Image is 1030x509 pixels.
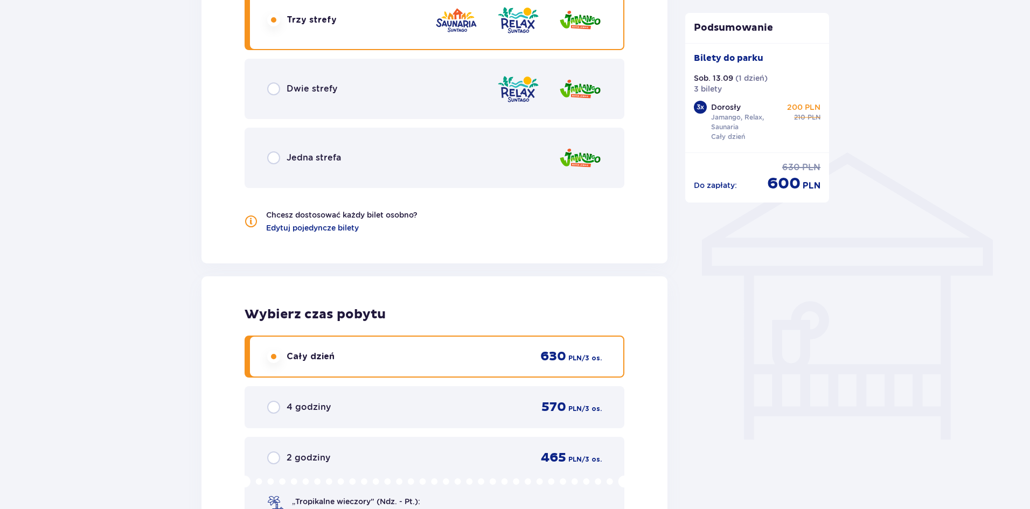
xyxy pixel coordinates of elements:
[582,404,602,414] p: / 3 os.
[287,351,335,362] p: Cały dzień
[694,101,707,114] div: 3 x
[292,496,420,507] p: „Tropikalne wieczory" (Ndz. - Pt.):
[541,399,566,415] p: 570
[559,5,602,36] img: zone logo
[497,74,540,104] img: zone logo
[287,83,337,95] p: Dwie strefy
[694,83,722,94] p: 3 bilety
[787,102,820,113] p: 200 PLN
[435,5,478,36] img: zone logo
[582,353,602,363] p: / 3 os.
[694,52,763,64] p: Bilety do parku
[803,180,820,192] p: PLN
[497,5,540,36] img: zone logo
[541,450,566,466] p: 465
[794,113,805,122] p: 210
[540,348,566,365] p: 630
[802,162,820,173] p: PLN
[287,401,331,413] p: 4 godziny
[711,132,745,142] p: Cały dzień
[245,306,624,323] p: Wybierz czas pobytu
[266,222,359,233] a: Edytuj pojedyncze bilety
[287,14,337,26] p: Trzy strefy
[568,404,582,414] p: PLN
[694,180,737,191] p: Do zapłaty :
[685,22,830,34] p: Podsumowanie
[735,73,768,83] p: ( 1 dzień )
[287,452,330,464] p: 2 godziny
[266,210,417,220] p: Chcesz dostosować każdy bilet osobno?
[694,73,733,83] p: Sob. 13.09
[767,173,801,194] p: 600
[287,152,341,164] p: Jedna strefa
[711,102,741,113] p: Dorosły
[711,113,785,132] p: Jamango, Relax, Saunaria
[568,353,582,363] p: PLN
[808,113,820,122] p: PLN
[782,162,800,173] p: 630
[559,74,602,104] img: zone logo
[568,455,582,464] p: PLN
[559,143,602,173] img: zone logo
[582,455,602,464] p: / 3 os.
